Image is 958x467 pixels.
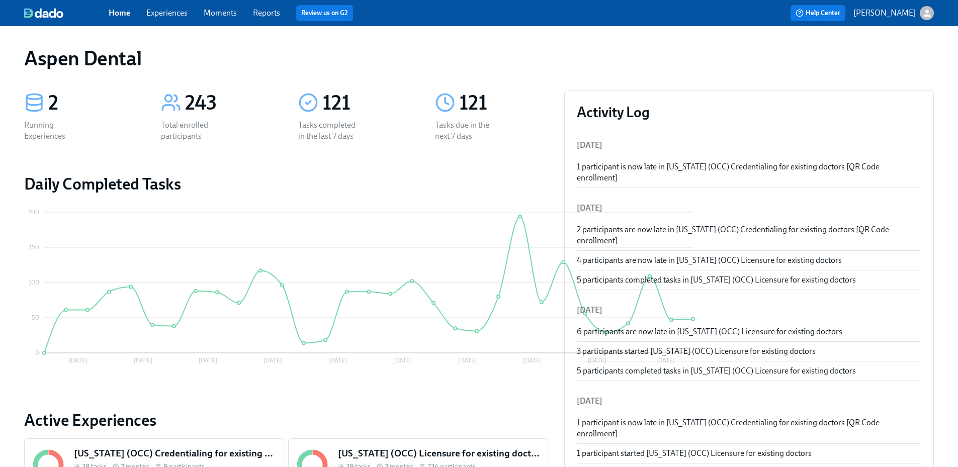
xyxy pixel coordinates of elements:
div: 1 participant started [US_STATE] (OCC) Licensure for existing doctors [577,448,921,459]
tspan: 150 [29,244,39,251]
div: Tasks completed in the last 7 days [298,120,363,142]
div: 4 participants are now late in [US_STATE] (OCC) Licensure for existing doctors [577,255,921,266]
span: Help Center [796,8,840,18]
h5: [US_STATE] (OCC) Credentialing for existing doctors [QR Code enrollment] [74,447,276,460]
a: Moments [204,8,237,18]
div: Running Experiences [24,120,89,142]
div: 2 [48,90,137,116]
tspan: 50 [32,314,39,321]
div: Tasks due in the next 7 days [435,120,499,142]
div: 2 participants are now late in [US_STATE] (OCC) Credentialing for existing doctors [QR Code enrol... [577,224,921,246]
button: Review us on G2 [296,5,353,21]
a: Review us on G2 [301,8,348,18]
tspan: 200 [28,209,39,216]
div: 1 participant is now late in [US_STATE] (OCC) Credentialing for existing doctors [QR Code enrollm... [577,417,921,439]
div: 1 participant is now late in [US_STATE] (OCC) Credentialing for existing doctors [QR Code enrollm... [577,161,921,183]
tspan: 0 [35,349,39,356]
tspan: [DATE] [134,357,152,364]
span: [DATE] [577,140,602,150]
tspan: [DATE] [199,357,217,364]
button: [PERSON_NAME] [853,6,934,20]
h5: [US_STATE] (OCC) Licensure for existing doctors [338,447,540,460]
li: [DATE] [577,389,921,413]
a: Experiences [146,8,188,18]
tspan: [DATE] [69,357,88,364]
div: 121 [322,90,411,116]
div: 243 [185,90,274,116]
li: [DATE] [577,298,921,322]
div: 6 participants are now late in [US_STATE] (OCC) Licensure for existing doctors [577,326,921,337]
li: [DATE] [577,196,921,220]
img: dado [24,8,63,18]
tspan: [DATE] [458,357,477,364]
div: 5 participants completed tasks in [US_STATE] (OCC) Licensure for existing doctors [577,365,921,377]
a: Home [109,8,130,18]
div: 121 [459,90,548,116]
div: 5 participants completed tasks in [US_STATE] (OCC) Licensure for existing doctors [577,274,921,286]
div: 3 participants started [US_STATE] (OCC) Licensure for existing doctors [577,346,921,357]
p: [PERSON_NAME] [853,8,916,19]
tspan: [DATE] [264,357,282,364]
tspan: [DATE] [393,357,412,364]
div: Total enrolled participants [161,120,225,142]
a: Reports [253,8,280,18]
a: dado [24,8,109,18]
h2: Daily Completed Tasks [24,174,548,194]
h3: Activity Log [577,103,921,121]
button: Help Center [791,5,845,21]
h1: Aspen Dental [24,46,141,70]
tspan: [DATE] [523,357,542,364]
tspan: [DATE] [328,357,347,364]
a: Active Experiences [24,410,548,430]
tspan: 100 [29,279,39,286]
